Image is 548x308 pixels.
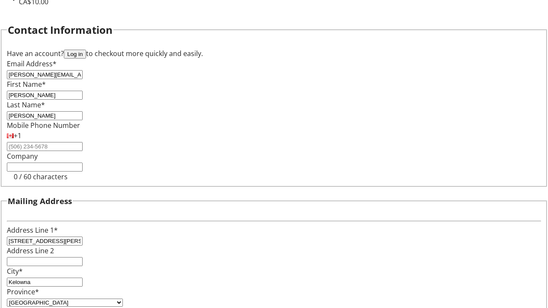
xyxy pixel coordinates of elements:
[7,267,23,276] label: City*
[7,246,54,255] label: Address Line 2
[7,237,83,246] input: Address
[7,278,83,287] input: City
[7,59,57,68] label: Email Address*
[7,121,80,130] label: Mobile Phone Number
[7,142,83,151] input: (506) 234-5678
[7,48,541,59] div: Have an account? to checkout more quickly and easily.
[7,100,45,110] label: Last Name*
[8,195,72,207] h3: Mailing Address
[14,172,68,181] tr-character-limit: 0 / 60 characters
[64,50,86,59] button: Log in
[7,225,58,235] label: Address Line 1*
[8,22,113,38] h2: Contact Information
[7,287,39,296] label: Province*
[7,151,38,161] label: Company
[7,80,46,89] label: First Name*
